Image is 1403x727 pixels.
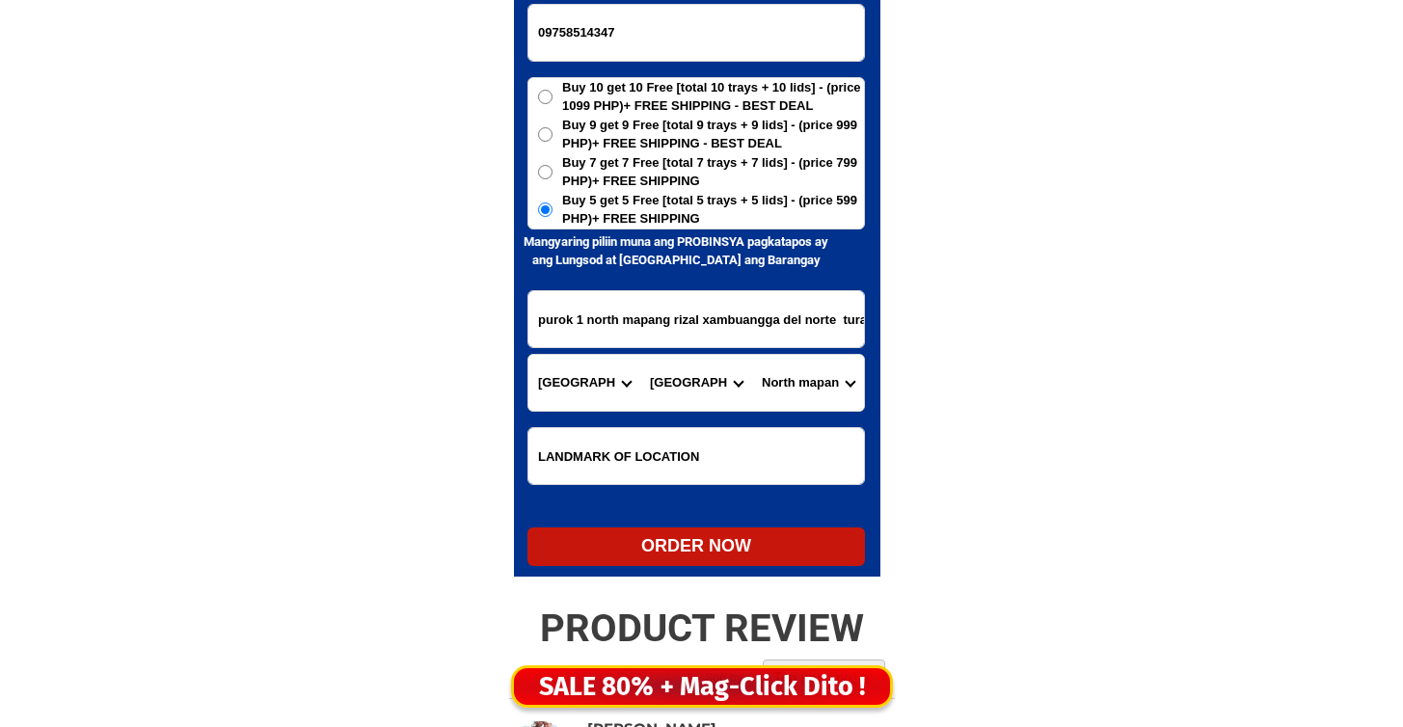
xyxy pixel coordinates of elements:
[528,355,640,411] select: Select province
[538,165,553,179] input: Buy 7 get 7 Free [total 7 trays + 7 lids] - (price 799 PHP)+ FREE SHIPPING
[562,191,864,229] span: Buy 5 get 5 Free [total 5 trays + 5 lids] - (price 599 PHP)+ FREE SHIPPING
[528,428,864,484] input: Input LANDMARKOFLOCATION
[640,355,752,411] select: Select district
[514,667,890,707] div: SALE 80% + Mag-Click Dito !
[527,533,865,559] div: ORDER NOW
[514,232,839,270] h6: Mangyaring piliin muna ang PROBINSYA pagkatapos ay ang Lungsod at [GEOGRAPHIC_DATA] ang Barangay
[528,291,864,347] input: Input address
[528,5,864,61] input: Input phone_number
[562,116,864,153] span: Buy 9 get 9 Free [total 9 trays + 9 lids] - (price 999 PHP)+ FREE SHIPPING - BEST DEAL
[538,90,553,104] input: Buy 10 get 10 Free [total 10 trays + 10 lids] - (price 1099 PHP)+ FREE SHIPPING - BEST DEAL
[562,78,864,116] span: Buy 10 get 10 Free [total 10 trays + 10 lids] - (price 1099 PHP)+ FREE SHIPPING - BEST DEAL
[538,202,553,217] input: Buy 5 get 5 Free [total 5 trays + 5 lids] - (price 599 PHP)+ FREE SHIPPING
[562,153,864,191] span: Buy 7 get 7 Free [total 7 trays + 7 lids] - (price 799 PHP)+ FREE SHIPPING
[499,606,904,652] h2: PRODUCT REVIEW
[752,355,864,411] select: Select commune
[538,127,553,142] input: Buy 9 get 9 Free [total 9 trays + 9 lids] - (price 999 PHP)+ FREE SHIPPING - BEST DEAL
